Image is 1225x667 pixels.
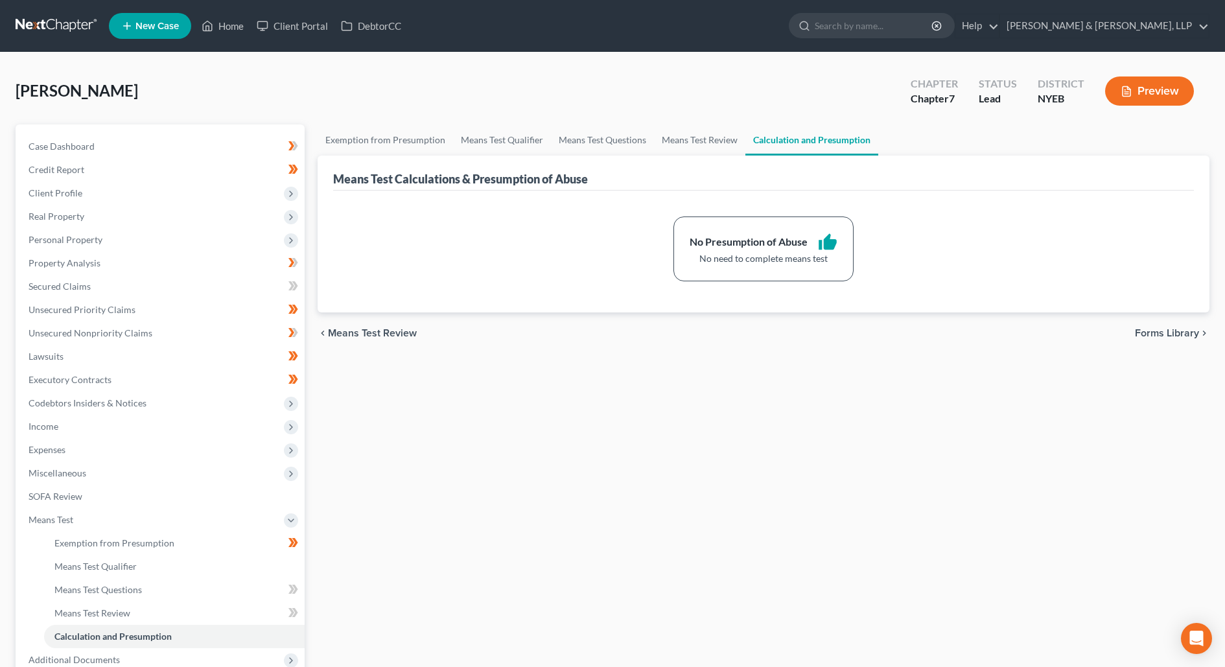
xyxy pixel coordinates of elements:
[1105,76,1194,106] button: Preview
[44,625,305,648] a: Calculation and Presumption
[551,124,654,156] a: Means Test Questions
[1000,14,1209,38] a: [PERSON_NAME] & [PERSON_NAME], LLP
[1038,76,1084,91] div: District
[318,328,328,338] i: chevron_left
[29,351,64,362] span: Lawsuits
[29,211,84,222] span: Real Property
[18,345,305,368] a: Lawsuits
[44,602,305,625] a: Means Test Review
[44,578,305,602] a: Means Test Questions
[54,561,137,572] span: Means Test Qualifier
[18,322,305,345] a: Unsecured Nonpriority Claims
[949,92,955,104] span: 7
[1181,623,1212,654] div: Open Intercom Messenger
[18,135,305,158] a: Case Dashboard
[18,158,305,181] a: Credit Report
[29,397,146,408] span: Codebtors Insiders & Notices
[1135,328,1209,338] button: Forms Library chevron_right
[18,298,305,322] a: Unsecured Priority Claims
[745,124,878,156] a: Calculation and Presumption
[195,14,250,38] a: Home
[29,281,91,292] span: Secured Claims
[29,467,86,478] span: Miscellaneous
[16,81,138,100] span: [PERSON_NAME]
[1038,91,1084,106] div: NYEB
[328,328,417,338] span: Means Test Review
[29,491,82,502] span: SOFA Review
[654,124,745,156] a: Means Test Review
[29,234,102,245] span: Personal Property
[690,235,808,250] div: No Presumption of Abuse
[29,141,95,152] span: Case Dashboard
[29,374,111,385] span: Executory Contracts
[54,584,142,595] span: Means Test Questions
[29,187,82,198] span: Client Profile
[29,257,100,268] span: Property Analysis
[29,327,152,338] span: Unsecured Nonpriority Claims
[18,252,305,275] a: Property Analysis
[911,76,958,91] div: Chapter
[818,233,837,252] i: thumb_up
[333,171,588,187] div: Means Test Calculations & Presumption of Abuse
[18,368,305,392] a: Executory Contracts
[29,444,65,455] span: Expenses
[318,124,453,156] a: Exemption from Presumption
[29,514,73,525] span: Means Test
[44,555,305,578] a: Means Test Qualifier
[44,532,305,555] a: Exemption from Presumption
[54,631,172,642] span: Calculation and Presumption
[911,91,958,106] div: Chapter
[955,14,999,38] a: Help
[1135,328,1199,338] span: Forms Library
[54,607,130,618] span: Means Test Review
[690,252,837,265] div: No need to complete means test
[453,124,551,156] a: Means Test Qualifier
[29,654,120,665] span: Additional Documents
[54,537,174,548] span: Exemption from Presumption
[29,164,84,175] span: Credit Report
[1199,328,1209,338] i: chevron_right
[979,76,1017,91] div: Status
[979,91,1017,106] div: Lead
[318,328,417,338] button: chevron_left Means Test Review
[29,304,135,315] span: Unsecured Priority Claims
[334,14,408,38] a: DebtorCC
[250,14,334,38] a: Client Portal
[18,275,305,298] a: Secured Claims
[29,421,58,432] span: Income
[135,21,179,31] span: New Case
[815,14,933,38] input: Search by name...
[18,485,305,508] a: SOFA Review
